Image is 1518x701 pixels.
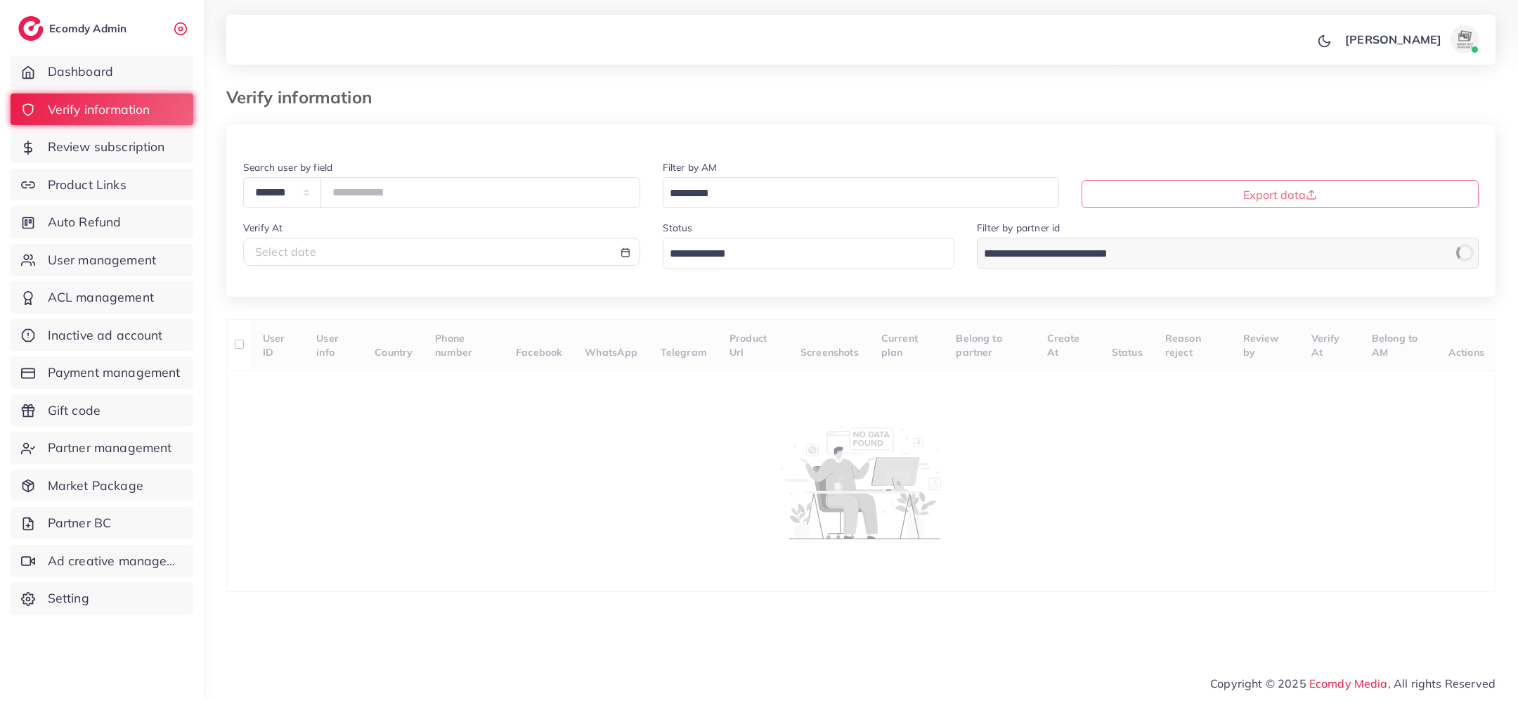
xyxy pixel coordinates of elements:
[11,470,193,502] a: Market Package
[11,94,193,126] a: Verify information
[663,160,718,174] label: Filter by AM
[11,131,193,163] a: Review subscription
[1210,675,1496,692] span: Copyright © 2025
[1243,188,1317,202] span: Export data
[48,401,100,420] span: Gift code
[1388,675,1496,692] span: , All rights Reserved
[977,238,1479,268] div: Search for option
[226,87,383,108] h3: Verify information
[11,582,193,615] a: Setting
[48,251,156,269] span: User management
[48,589,89,607] span: Setting
[11,206,193,238] a: Auto Refund
[48,63,113,81] span: Dashboard
[11,244,193,276] a: User management
[11,432,193,464] a: Partner management
[243,160,332,174] label: Search user by field
[18,16,44,41] img: logo
[48,439,172,457] span: Partner management
[663,177,1060,207] div: Search for option
[1082,180,1479,208] button: Export data
[1456,244,1474,262] div: Loading...
[1451,25,1479,53] img: avatar
[11,169,193,201] a: Product Links
[49,22,130,35] h2: Ecomdy Admin
[11,507,193,539] a: Partner BC
[11,56,193,88] a: Dashboard
[1345,31,1441,48] p: [PERSON_NAME]
[48,138,165,156] span: Review subscription
[979,243,1443,265] input: Search for option
[48,326,163,345] span: Inactive ad account
[255,245,316,259] span: Select date
[665,183,1042,205] input: Search for option
[48,477,143,495] span: Market Package
[663,221,693,235] label: Status
[11,281,193,314] a: ACL management
[48,101,150,119] span: Verify information
[663,238,955,268] div: Search for option
[11,356,193,389] a: Payment management
[243,221,283,235] label: Verify At
[48,213,122,231] span: Auto Refund
[48,288,154,307] span: ACL management
[665,243,937,265] input: Search for option
[48,514,112,532] span: Partner BC
[18,16,130,41] a: logoEcomdy Admin
[48,552,183,570] span: Ad creative management
[48,176,126,194] span: Product Links
[48,364,181,382] span: Payment management
[1309,676,1388,690] a: Ecomdy Media
[1337,25,1484,53] a: [PERSON_NAME]avatar
[977,221,1060,235] label: Filter by partner id
[11,394,193,427] a: Gift code
[11,545,193,577] a: Ad creative management
[11,319,193,352] a: Inactive ad account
